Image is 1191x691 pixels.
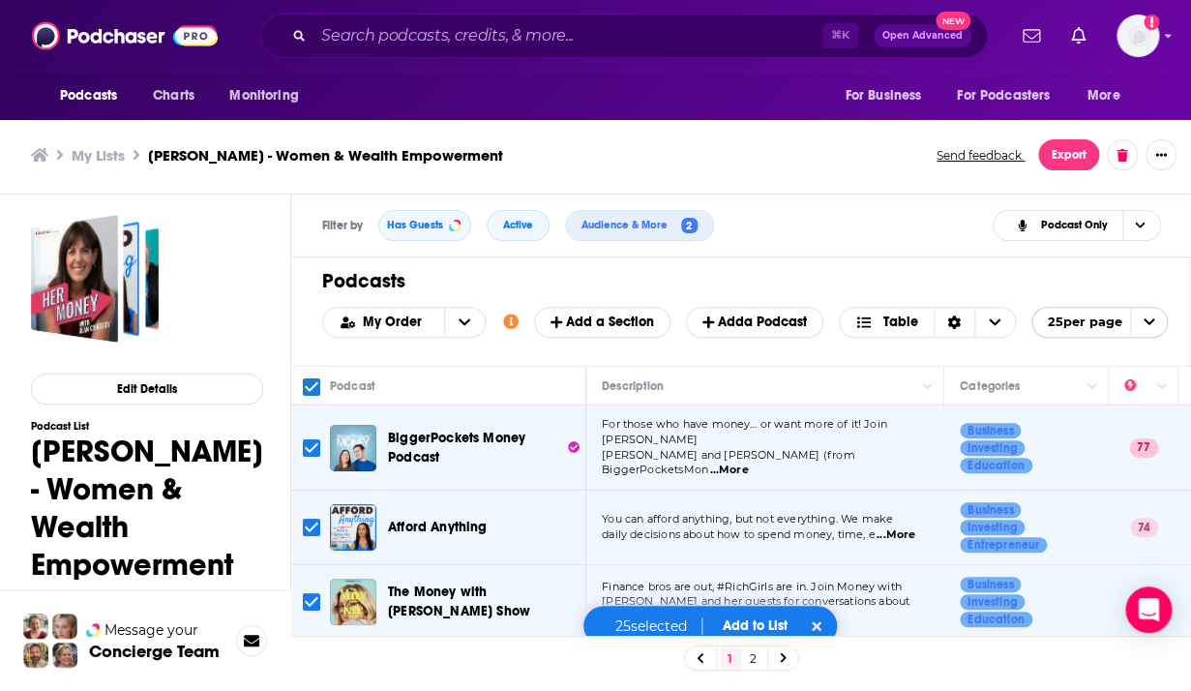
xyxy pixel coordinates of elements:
a: Investing [960,594,1025,610]
h1: Podcasts [322,269,1152,293]
div: Open Intercom Messenger [1125,586,1172,633]
img: The Money with Katie Show [330,579,376,625]
a: Show notifications dropdown [1015,19,1048,52]
div: Categories [960,375,1020,398]
h3: Concierge Team [89,642,220,661]
button: Choose View [839,307,1016,338]
button: Column Actions [916,376,939,399]
button: Choose View [993,210,1161,241]
div: Sort Direction [934,308,974,337]
span: 25 per page [1032,307,1122,337]
span: For those who have money… or want more of it! Join [PERSON_NAME] [602,417,887,446]
div: Power Score [1124,375,1151,398]
span: ⌘ K [822,23,858,48]
span: Table [883,315,918,329]
span: Afford Anything [388,519,488,535]
button: Open AdvancedNew [874,24,971,47]
button: Export [1038,139,1099,170]
img: User Profile [1117,15,1159,57]
a: Investing [960,520,1025,535]
img: Jon Profile [23,643,48,668]
button: open menu [944,77,1078,114]
span: Open Advanced [882,31,963,41]
span: Toggle select row [303,519,320,536]
img: BiggerPockets Money Podcast [330,425,376,471]
p: 74 [1130,518,1158,537]
a: Show additional information [503,313,519,331]
span: 2 [681,218,698,234]
div: Podcast [330,375,375,398]
img: Afford Anything [330,504,376,551]
button: Adda Podcast [686,307,823,338]
h3: [PERSON_NAME] - Women & Wealth Empowerment [148,146,503,165]
img: Jules Profile [52,614,77,639]
a: Education [960,458,1032,473]
button: Column Actions [1150,376,1174,399]
a: Education [960,612,1032,627]
h3: Filter by [322,219,363,232]
button: Send feedback. [931,147,1030,164]
span: New [936,12,970,30]
span: [PERSON_NAME] and [PERSON_NAME] (from BiggerPocketsMon [602,448,854,477]
h2: Choose List sort [322,307,486,338]
span: For Podcasters [957,82,1050,109]
button: open menu [831,77,945,114]
a: Entrepreneur [960,537,1047,553]
span: For Business [845,82,921,109]
span: Podcast Only [1040,220,1107,230]
span: More [1087,82,1120,109]
a: Jennifer Lee - Women & Wealth Empowerment [31,215,159,343]
div: Search podcasts, credits, & more... [260,14,988,58]
button: Audience & More2 [565,210,714,241]
a: 1 [721,646,740,670]
span: Finance bros are out, #RichGirls are in. Join Money with [602,580,902,593]
img: Podchaser - Follow, Share and Rate Podcasts [32,17,218,54]
span: Monitoring [229,82,298,109]
span: Toggle select row [303,593,320,611]
p: 77 [1129,438,1158,458]
button: open menu [216,77,323,114]
div: Description [602,375,664,398]
a: Business [960,502,1021,518]
button: open menu [1031,307,1168,338]
button: Show profile menu [1117,15,1159,57]
a: Charts [140,77,206,114]
a: Investing [960,440,1025,456]
button: open menu [323,315,444,329]
span: Add a Section [551,314,654,330]
button: Add a Section [534,307,670,338]
span: Logged in as KristinZanini [1117,15,1159,57]
button: Active [487,210,550,241]
a: The Money with [PERSON_NAME] Show [388,583,580,621]
span: Add a Podcast [702,314,807,330]
button: open menu [444,308,485,337]
button: open menu [1074,77,1145,114]
span: Message your [104,620,198,640]
button: Show More Button [1146,139,1176,170]
a: 2 [744,646,763,670]
span: Podcasts [60,82,117,109]
button: open menu [46,77,142,114]
a: Business [960,423,1021,438]
span: [PERSON_NAME] and her guests for conversations about wher [602,594,909,623]
a: Business [960,577,1021,592]
img: Sydney Profile [23,614,48,639]
span: ...More [709,463,748,478]
a: BiggerPockets Money Podcast [388,429,580,467]
span: ...More [877,527,915,543]
span: The Money with [PERSON_NAME] Show [388,584,530,619]
span: You can afford anything, but not everything. We make [602,512,893,526]
span: Toggle select row [303,439,320,457]
span: Audience & More [581,220,675,230]
button: Column Actions [1081,376,1104,399]
span: Active [503,220,533,230]
span: My Order [363,315,429,329]
a: My Lists [72,146,125,165]
span: daily decisions about how to spend money, time, e [602,527,875,541]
